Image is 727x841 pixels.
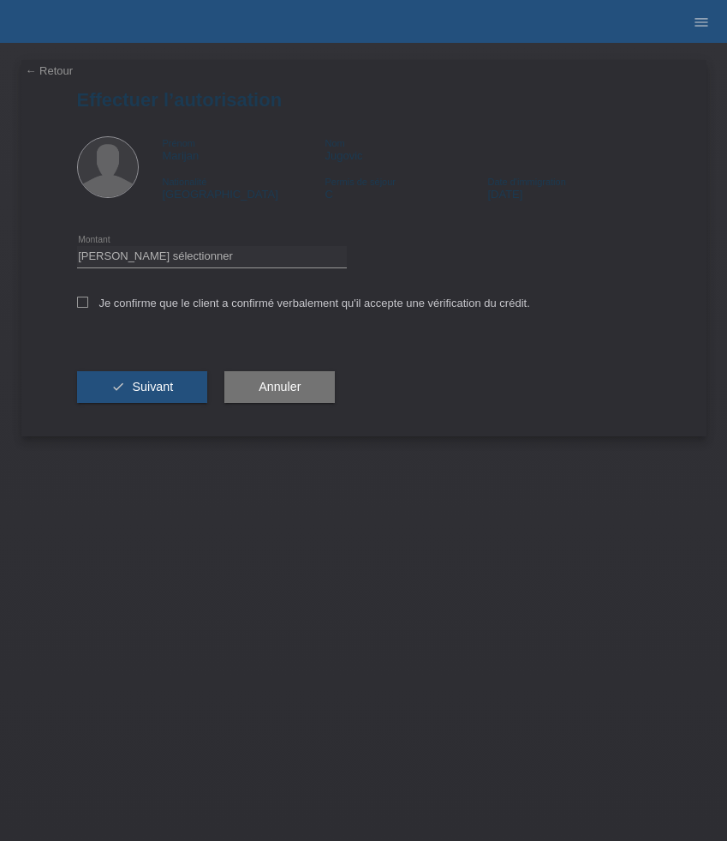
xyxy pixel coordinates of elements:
[132,380,173,393] span: Suivant
[163,177,207,187] span: Nationalité
[487,175,650,201] div: [DATE]
[26,64,74,77] a: ← Retour
[77,297,530,309] label: Je confirme que le client a confirmé verbalement qu'il accepte une vérification du crédit.
[325,138,344,148] span: Nom
[77,371,208,404] button: check Suivant
[111,380,125,393] i: check
[163,136,325,162] div: Marijan
[487,177,565,187] span: Date d'immigration
[325,136,487,162] div: Jugovic
[684,16,718,27] a: menu
[325,177,396,187] span: Permis de séjour
[693,14,710,31] i: menu
[163,175,325,201] div: [GEOGRAPHIC_DATA]
[77,89,651,111] h1: Effectuer l’autorisation
[259,380,301,393] span: Annuler
[325,175,487,201] div: C
[163,138,196,148] span: Prénom
[224,371,335,404] button: Annuler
